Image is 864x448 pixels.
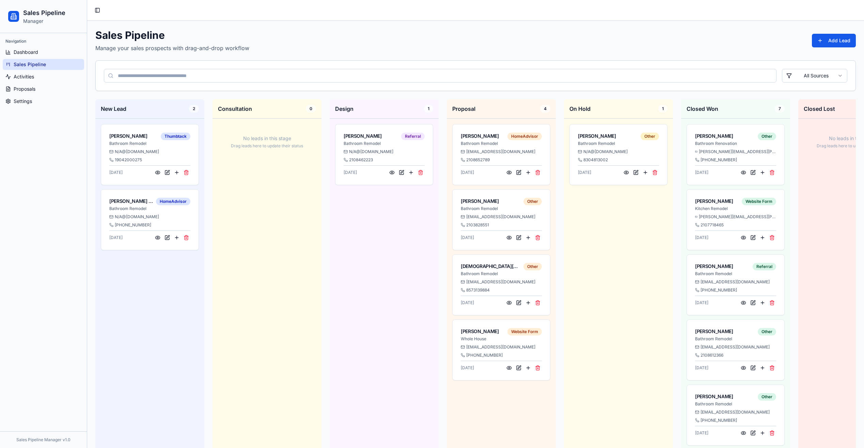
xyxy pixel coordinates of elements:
[695,170,708,175] span: [DATE]
[583,149,628,154] span: N/A@[DOMAIN_NAME]
[583,157,608,163] span: 8304813002
[507,328,542,335] div: Website Form
[3,47,84,58] a: Dashboard
[23,18,65,25] p: Manager
[695,430,708,436] span: [DATE]
[14,61,46,68] span: Sales Pipeline
[578,170,591,175] span: [DATE]
[95,29,249,41] h1: Sales Pipeline
[701,409,770,415] span: [EMAIL_ADDRESS][DOMAIN_NAME]
[466,157,490,163] span: 2108652789
[742,198,776,205] div: Website Form
[507,133,542,140] div: HomeAdvisor
[452,105,475,113] h3: Proposal
[695,235,708,240] span: [DATE]
[344,133,398,139] div: [PERSON_NAME]
[695,336,755,342] p: Bathroom Remodel
[701,279,770,285] span: [EMAIL_ADDRESS][DOMAIN_NAME]
[109,235,123,240] span: [DATE]
[701,353,723,358] span: 2108612366
[3,96,84,107] a: Settings
[701,418,737,423] span: [PHONE_NUMBER]
[523,263,542,270] div: Other
[695,300,708,305] span: [DATE]
[344,141,398,146] p: Bathroom Remodel
[161,133,190,140] div: Thumbtack
[14,49,38,56] span: Dashboard
[3,84,84,94] a: Proposals
[14,86,35,92] span: Proposals
[115,149,159,154] span: N/A@[DOMAIN_NAME]
[23,8,65,18] h1: Sales Pipeline
[5,437,81,443] div: Sales Pipeline Manager v1.0
[14,98,32,105] span: Settings
[658,105,667,113] div: 1
[701,287,737,293] span: [PHONE_NUMBER]
[812,34,856,47] button: Add Lead
[14,73,34,80] span: Activities
[461,198,521,205] div: [PERSON_NAME]
[218,105,252,113] h3: Consultation
[578,141,638,146] p: Bathroom Remodel
[466,279,535,285] span: [EMAIL_ADDRESS][DOMAIN_NAME]
[695,271,750,277] p: Bathroom Remodel
[189,105,199,113] div: 2
[466,214,535,220] span: [EMAIL_ADDRESS][DOMAIN_NAME]
[218,135,316,142] div: No leads in this stage
[753,263,776,270] div: Referral
[461,133,505,139] div: [PERSON_NAME]
[115,222,151,228] span: [PHONE_NUMBER]
[461,271,521,277] p: Bathroom Remodel
[523,198,542,205] div: Other
[115,214,159,220] span: N/A@[DOMAIN_NAME]
[3,36,84,47] div: Navigation
[569,105,591,113] h3: On Hold
[461,206,521,211] p: Bathroom Remodel
[641,133,659,140] div: Other
[461,235,474,240] span: [DATE]
[466,222,489,228] span: 2103828551
[109,198,153,205] div: [PERSON_NAME] Aruk
[804,105,835,113] h3: Closed Lost
[401,133,425,140] div: Referral
[461,300,474,305] span: [DATE]
[109,170,123,175] span: [DATE]
[695,206,739,211] p: Kitchen Remodel
[461,328,505,335] div: [PERSON_NAME]
[3,59,84,70] a: Sales Pipeline
[461,170,474,175] span: [DATE]
[695,365,708,371] span: [DATE]
[95,44,249,52] p: Manage your sales prospects with drag-and-drop workflow
[306,105,316,113] div: 0
[687,105,718,113] h3: Closed Won
[699,214,776,220] span: [PERSON_NAME][EMAIL_ADDRESS][PERSON_NAME][DOMAIN_NAME]
[461,336,505,342] p: Whole House
[349,149,393,154] span: N/A@[DOMAIN_NAME]
[156,198,190,205] div: HomeAdvisor
[344,170,357,175] span: [DATE]
[701,157,737,163] span: [PHONE_NUMBER]
[758,133,776,140] div: Other
[109,206,153,211] p: Bathroom Remodel
[466,353,503,358] span: [PHONE_NUMBER]
[775,105,785,113] div: 7
[695,133,755,139] div: [PERSON_NAME]
[466,287,490,293] span: 8573139884
[540,105,550,113] div: 4
[461,263,521,270] div: [DEMOGRAPHIC_DATA][PERSON_NAME]
[115,157,142,163] span: 19042000275
[758,328,776,335] div: Other
[424,105,433,113] div: 1
[701,344,770,350] span: [EMAIL_ADDRESS][DOMAIN_NAME]
[466,344,535,350] span: [EMAIL_ADDRESS][DOMAIN_NAME]
[701,222,724,228] span: 2107718465
[466,149,535,154] span: [EMAIL_ADDRESS][DOMAIN_NAME]
[695,198,739,205] div: [PERSON_NAME]
[109,133,158,139] div: [PERSON_NAME]
[218,143,316,149] div: Drag leads here to update their status
[461,141,505,146] p: Bathroom Remodel
[578,133,638,139] div: [PERSON_NAME]
[349,157,373,163] span: 2108462223
[695,328,755,335] div: [PERSON_NAME]
[758,393,776,401] div: Other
